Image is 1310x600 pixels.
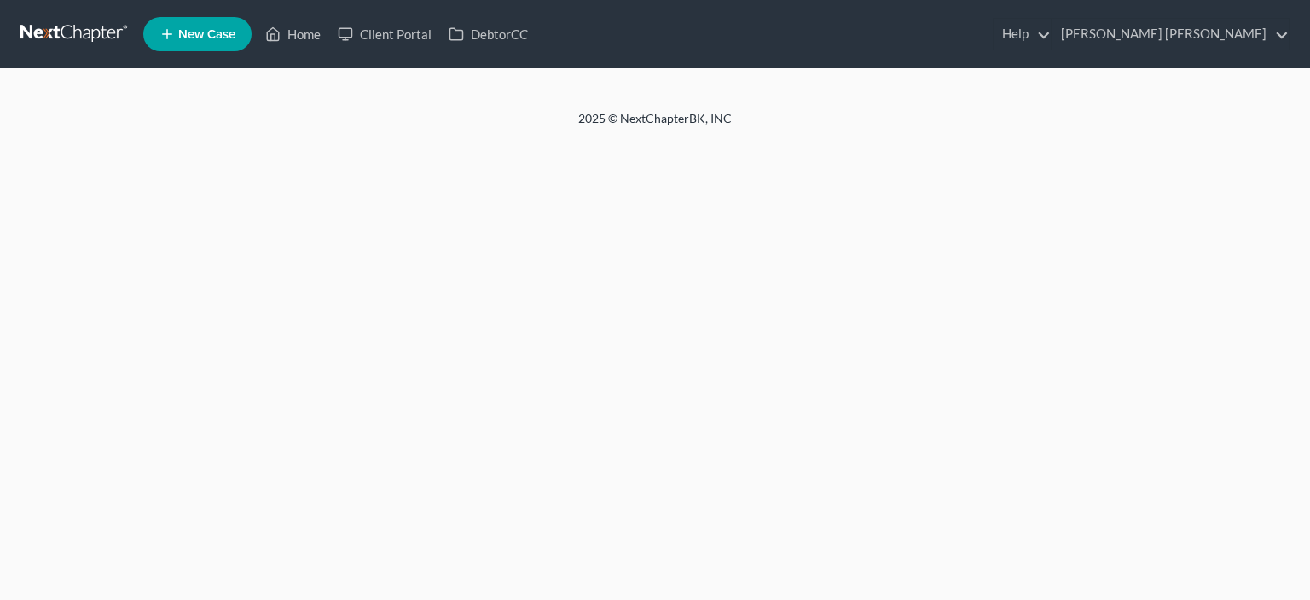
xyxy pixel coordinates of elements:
a: Help [994,19,1051,50]
a: [PERSON_NAME] [PERSON_NAME] [1052,19,1289,50]
div: 2025 © NextChapterBK, INC [169,110,1141,141]
a: DebtorCC [440,19,536,50]
a: Client Portal [329,19,440,50]
a: Home [257,19,329,50]
new-legal-case-button: New Case [143,17,252,51]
